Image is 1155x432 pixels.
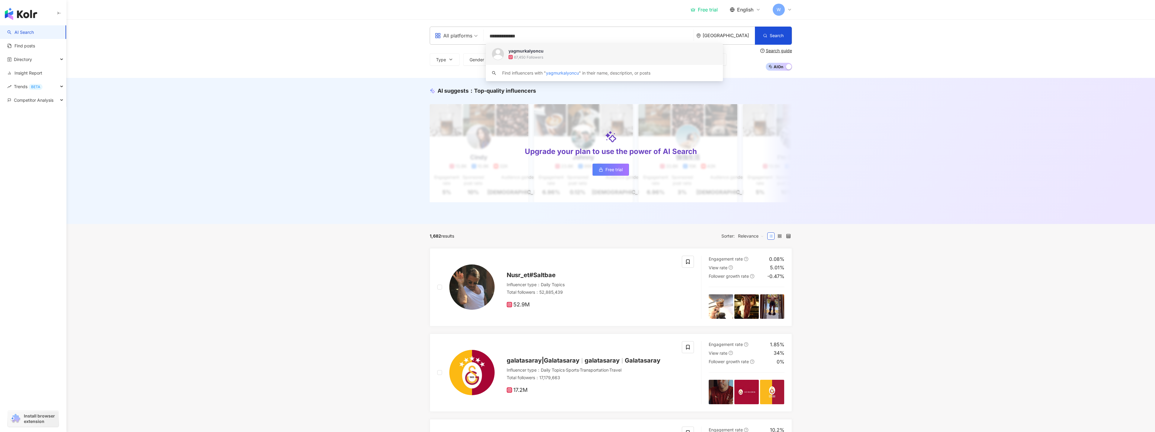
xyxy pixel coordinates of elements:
[777,6,781,13] span: W
[438,87,536,94] div: AI suggests ：
[737,6,753,13] span: English
[14,93,53,107] span: Competitor Analysis
[579,367,580,373] span: ·
[507,387,528,393] span: 17.2M
[755,27,792,45] button: Search
[605,167,623,172] span: Free trial
[766,48,792,53] div: Search guide
[709,342,743,347] span: Engagement rate
[474,88,536,94] span: Top-quality influencers
[760,49,765,53] span: question-circle
[709,380,733,404] img: post-image
[436,57,446,62] span: Type
[777,358,784,365] div: 0%
[580,367,608,373] span: Transportation
[770,33,784,38] span: Search
[507,271,556,279] span: Nusr_et#Saltbae
[7,70,42,76] a: Insight Report
[14,80,43,93] span: Trends
[507,289,675,295] div: Total followers ： 52,885,439
[507,375,675,381] div: Total followers ： 17,179,663
[709,256,743,261] span: Engagement rate
[760,380,784,404] img: post-image
[435,31,472,40] div: All platforms
[734,294,759,319] img: post-image
[760,294,784,319] img: post-image
[463,53,498,66] button: Gender
[24,413,57,424] span: Install browser extension
[592,164,629,176] a: Free trial
[546,70,579,75] span: yagmurkalyoncu
[10,414,21,424] img: chrome extension
[430,53,460,66] button: Type
[29,84,43,90] div: BETA
[585,357,620,364] span: galatasaray
[430,334,792,412] a: KOL Avatargalatasaray|GalatasaraygalatasarayGalatasarayInfluencer type：Daily Topics·Sports·Transp...
[709,274,749,279] span: Follower growth rate
[525,146,697,157] div: Upgrade your plan to use the power of AI Search
[502,70,650,76] div: Find influencers with " " in their name, description, or posts
[507,282,675,288] div: Influencer type ：
[709,350,727,356] span: View rate
[770,341,784,348] div: 1.85%
[509,48,544,54] div: yagmurkalyoncu
[709,265,727,270] span: View rate
[8,411,59,427] a: chrome extensionInstall browser extension
[691,7,718,13] a: Free trial
[744,342,748,347] span: question-circle
[435,33,441,39] span: appstore
[609,367,621,373] span: Travel
[769,256,784,262] div: 0.08%
[566,367,579,373] span: Sports
[430,234,454,238] div: results
[507,357,579,364] span: galatasaray|Galatasaray
[703,33,755,38] div: [GEOGRAPHIC_DATA]
[492,71,496,75] span: search
[565,367,566,373] span: ·
[7,85,11,89] span: rise
[744,257,748,261] span: question-circle
[767,273,784,280] div: -0.47%
[734,380,759,404] img: post-image
[750,360,754,364] span: question-circle
[774,350,784,356] div: 34%
[5,8,37,20] img: logo
[729,351,733,355] span: question-circle
[449,350,495,395] img: KOL Avatar
[709,294,733,319] img: post-image
[541,367,565,373] span: Daily Topics
[7,43,35,49] a: Find posts
[470,57,484,62] span: Gender
[507,302,530,308] span: 52.9M
[449,264,495,310] img: KOL Avatar
[507,367,675,373] div: Influencer type ：
[430,248,792,326] a: KOL AvatarNusr_et#SaltbaeInfluencer type：Daily TopicsTotal followers：52,885,43952.9MEngagement ra...
[7,29,34,35] a: searchAI Search
[721,231,767,241] div: Sorter:
[608,367,609,373] span: ·
[541,282,565,287] span: Daily Topics
[770,264,784,271] div: 5.01%
[750,274,754,278] span: question-circle
[14,53,32,66] span: Directory
[492,48,504,60] img: KOL Avatar
[738,231,764,241] span: Relevance
[430,233,441,238] span: 1,682
[744,428,748,432] span: question-circle
[709,359,749,364] span: Follower growth rate
[696,34,701,38] span: environment
[514,55,543,60] div: 67,450 Followers
[625,357,660,364] span: Galatasaray
[729,265,733,270] span: question-circle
